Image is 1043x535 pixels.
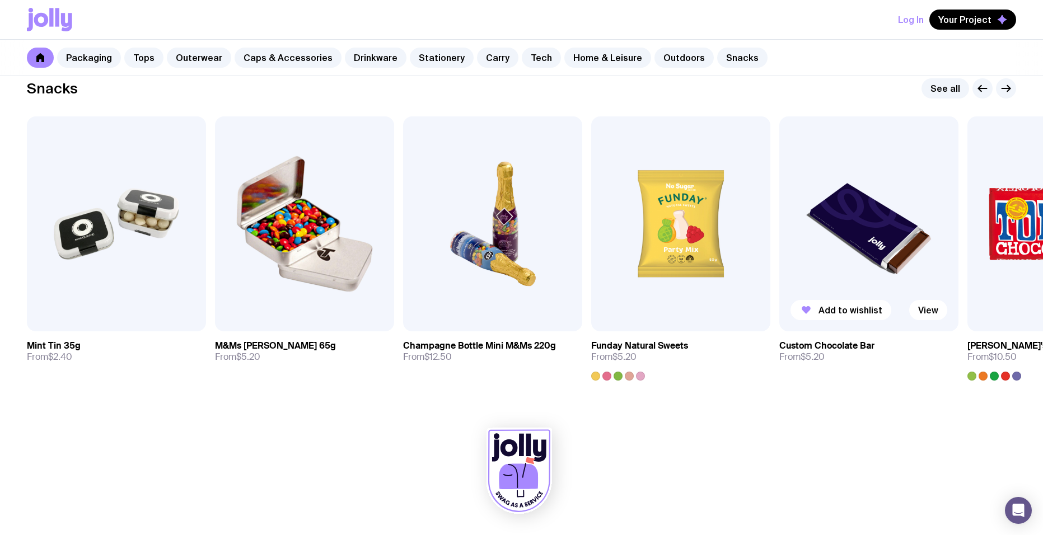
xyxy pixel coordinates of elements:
[235,48,342,68] a: Caps & Accessories
[345,48,406,68] a: Drinkware
[424,351,452,363] span: $12.50
[522,48,561,68] a: Tech
[967,351,1017,363] span: From
[989,351,1017,363] span: $10.50
[410,48,474,68] a: Stationery
[403,331,582,372] a: Champagne Bottle Mini M&Ms 220gFrom$12.50
[124,48,163,68] a: Tops
[403,351,452,363] span: From
[215,340,336,351] h3: M&Ms [PERSON_NAME] 65g
[48,351,72,363] span: $2.40
[591,331,770,381] a: Funday Natural SweetsFrom$5.20
[612,351,637,363] span: $5.20
[909,300,947,320] a: View
[791,300,891,320] button: Add to wishlist
[779,340,874,351] h3: Custom Chocolate Bar
[236,351,260,363] span: $5.20
[477,48,518,68] a: Carry
[779,331,958,372] a: Custom Chocolate BarFrom$5.20
[922,78,969,98] a: See all
[215,331,394,372] a: M&Ms [PERSON_NAME] 65gFrom$5.20
[403,340,556,351] h3: Champagne Bottle Mini M&Ms 220g
[898,10,924,30] button: Log In
[929,10,1016,30] button: Your Project
[779,351,825,363] span: From
[27,340,81,351] h3: Mint Tin 35g
[591,340,688,351] h3: Funday Natural Sweets
[27,80,78,97] h2: Snacks
[27,351,72,363] span: From
[819,304,882,316] span: Add to wishlist
[167,48,231,68] a: Outerwear
[57,48,121,68] a: Packaging
[654,48,714,68] a: Outdoors
[564,48,651,68] a: Home & Leisure
[215,351,260,363] span: From
[27,331,206,372] a: Mint Tin 35gFrom$2.40
[938,14,991,25] span: Your Project
[717,48,768,68] a: Snacks
[1005,497,1032,524] div: Open Intercom Messenger
[801,351,825,363] span: $5.20
[591,351,637,363] span: From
